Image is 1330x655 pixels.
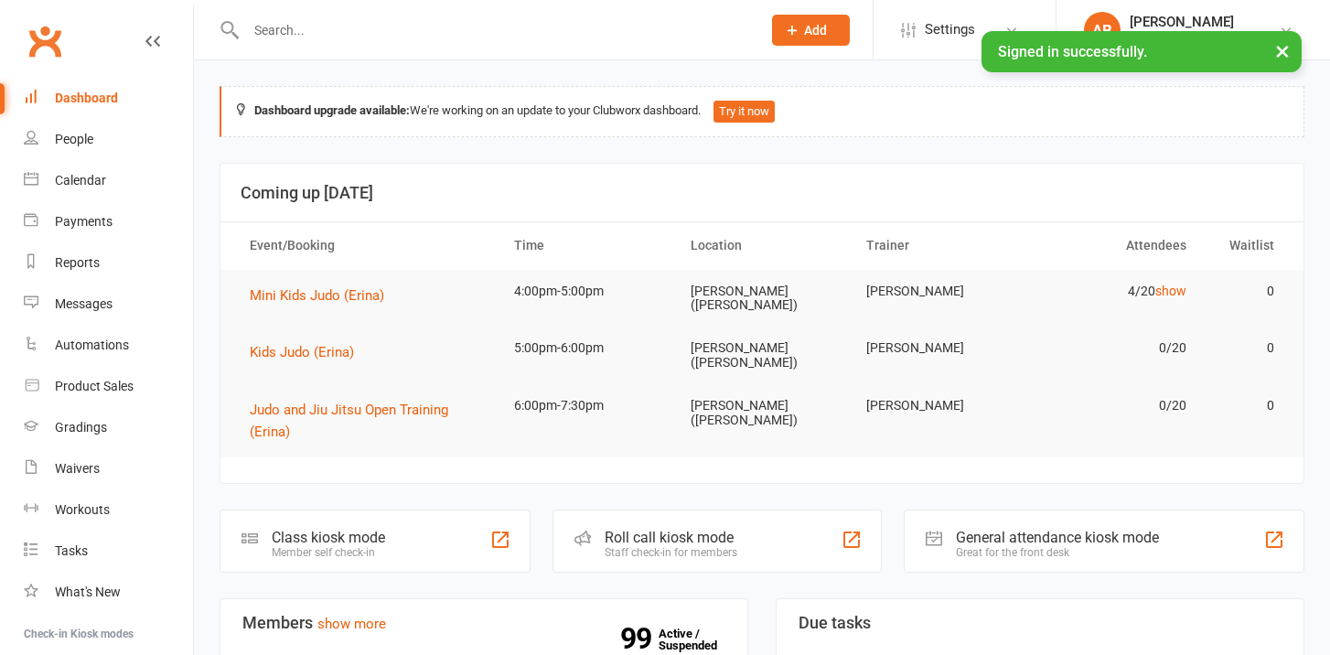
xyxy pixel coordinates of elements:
[1203,270,1291,313] td: 0
[233,222,498,269] th: Event/Booking
[24,572,193,613] a: What's New
[55,296,113,311] div: Messages
[998,43,1147,60] span: Signed in successfully.
[55,420,107,435] div: Gradings
[250,402,448,440] span: Judo and Jiu Jitsu Open Training (Erina)
[24,531,193,572] a: Tasks
[55,255,100,270] div: Reports
[1203,384,1291,427] td: 0
[1130,14,1277,30] div: [PERSON_NAME]
[55,379,134,393] div: Product Sales
[1203,222,1291,269] th: Waitlist
[24,489,193,531] a: Workouts
[674,384,851,442] td: [PERSON_NAME] ([PERSON_NAME])
[1203,327,1291,370] td: 0
[956,529,1159,546] div: General attendance kiosk mode
[925,9,975,50] span: Settings
[24,160,193,201] a: Calendar
[55,543,88,558] div: Tasks
[1266,31,1299,70] button: ×
[674,222,851,269] th: Location
[254,103,410,117] strong: Dashboard upgrade available:
[799,614,1282,632] h3: Due tasks
[850,327,1026,370] td: [PERSON_NAME]
[498,327,674,370] td: 5:00pm-6:00pm
[24,242,193,284] a: Reports
[22,18,68,64] a: Clubworx
[250,399,481,443] button: Judo and Jiu Jitsu Open Training (Erina)
[24,407,193,448] a: Gradings
[242,614,725,632] h3: Members
[55,173,106,188] div: Calendar
[804,23,827,38] span: Add
[272,529,385,546] div: Class kiosk mode
[24,448,193,489] a: Waivers
[850,270,1026,313] td: [PERSON_NAME]
[498,384,674,427] td: 6:00pm-7:30pm
[24,325,193,366] a: Automations
[55,214,113,229] div: Payments
[772,15,850,46] button: Add
[1155,284,1186,298] a: show
[55,461,100,476] div: Waivers
[713,101,775,123] button: Try it now
[241,17,748,43] input: Search...
[1026,384,1203,427] td: 0/20
[24,366,193,407] a: Product Sales
[24,201,193,242] a: Payments
[220,86,1304,137] div: We're working on an update to your Clubworx dashboard.
[55,91,118,105] div: Dashboard
[250,341,367,363] button: Kids Judo (Erina)
[1026,270,1203,313] td: 4/20
[250,285,397,306] button: Mini Kids Judo (Erina)
[1084,12,1121,48] div: AB
[1130,30,1277,47] div: Central Coast Martial Arts
[956,546,1159,559] div: Great for the front desk
[250,344,354,360] span: Kids Judo (Erina)
[620,625,659,652] strong: 99
[55,338,129,352] div: Automations
[850,384,1026,427] td: [PERSON_NAME]
[241,184,1283,202] h3: Coming up [DATE]
[605,529,737,546] div: Roll call kiosk mode
[498,270,674,313] td: 4:00pm-5:00pm
[250,287,384,304] span: Mini Kids Judo (Erina)
[24,119,193,160] a: People
[605,546,737,559] div: Staff check-in for members
[674,270,851,327] td: [PERSON_NAME] ([PERSON_NAME])
[674,327,851,384] td: [PERSON_NAME] ([PERSON_NAME])
[498,222,674,269] th: Time
[850,222,1026,269] th: Trainer
[272,546,385,559] div: Member self check-in
[24,284,193,325] a: Messages
[317,616,386,632] a: show more
[1026,327,1203,370] td: 0/20
[55,132,93,146] div: People
[1026,222,1203,269] th: Attendees
[24,78,193,119] a: Dashboard
[55,502,110,517] div: Workouts
[55,585,121,599] div: What's New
